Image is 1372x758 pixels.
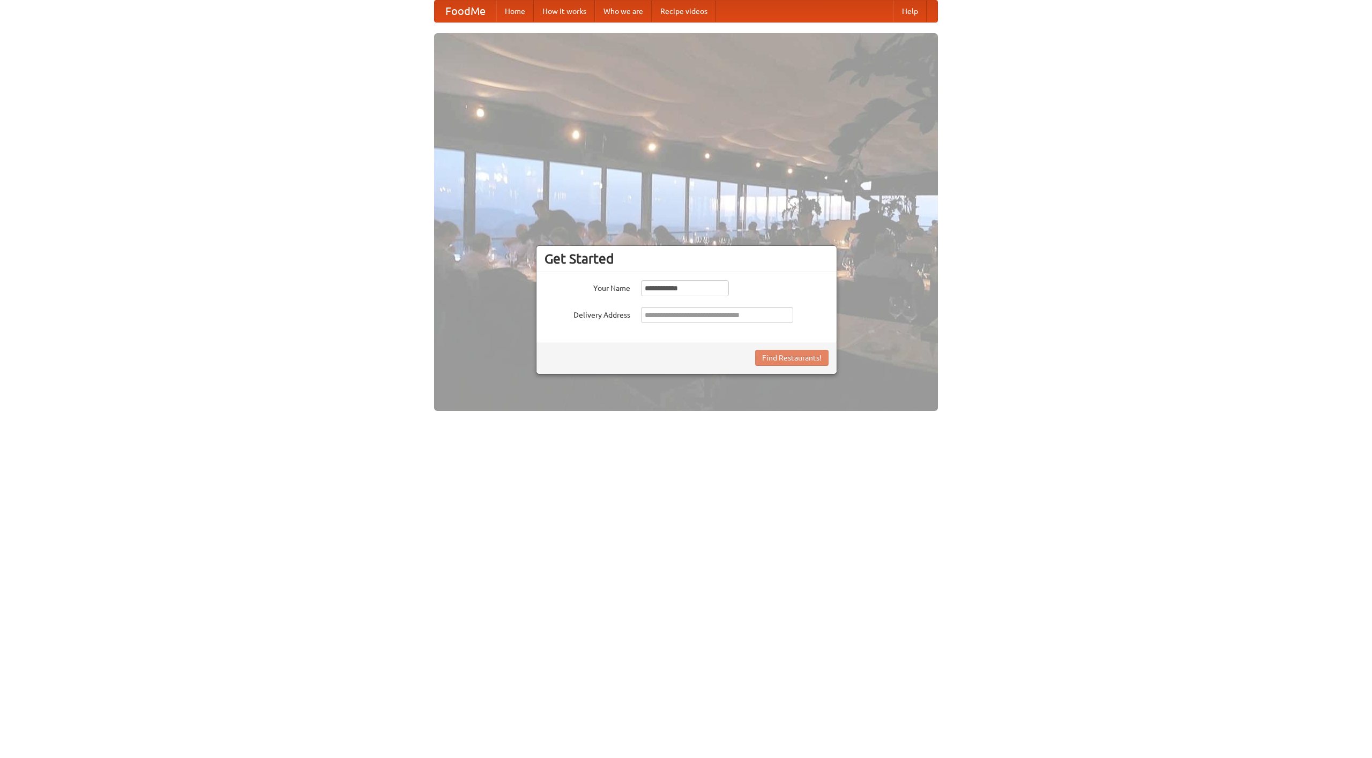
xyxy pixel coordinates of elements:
button: Find Restaurants! [755,350,829,366]
a: Recipe videos [652,1,716,22]
label: Delivery Address [545,307,630,320]
a: Home [496,1,534,22]
a: Who we are [595,1,652,22]
label: Your Name [545,280,630,294]
a: How it works [534,1,595,22]
a: Help [893,1,927,22]
h3: Get Started [545,251,829,267]
a: FoodMe [435,1,496,22]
